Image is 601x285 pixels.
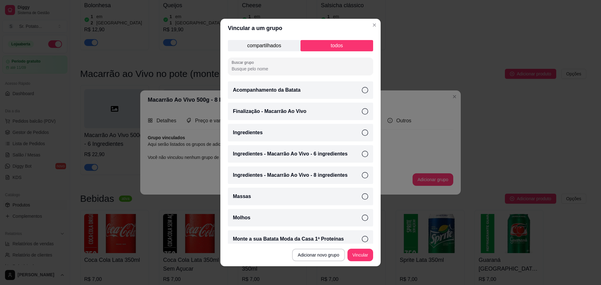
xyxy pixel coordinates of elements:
p: Massas [233,193,251,200]
p: Ingredientes - Macarrão Ao Vivo - 8 ingredientes [233,171,347,179]
input: Buscar grupo [232,66,369,72]
label: Buscar grupo [232,60,256,65]
p: Ingredientes [233,129,263,136]
button: Close [369,20,379,30]
p: Monte a sua Batata Moda da Casa 1ª Proteínas [233,235,344,243]
p: Finalização - Macarrão Ao Vivo [233,108,306,115]
p: todos [300,40,373,51]
p: Ingredientes - Macarrão Ao Vivo - 6 ingredientes [233,150,347,158]
button: Adicionar novo grupo [292,249,345,261]
header: Vincular a um grupo [220,19,381,38]
p: compartilhados [228,40,300,51]
p: Molhos [233,214,250,221]
p: Acompanhamento da Batata [233,86,300,94]
button: Vincular [347,249,373,261]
